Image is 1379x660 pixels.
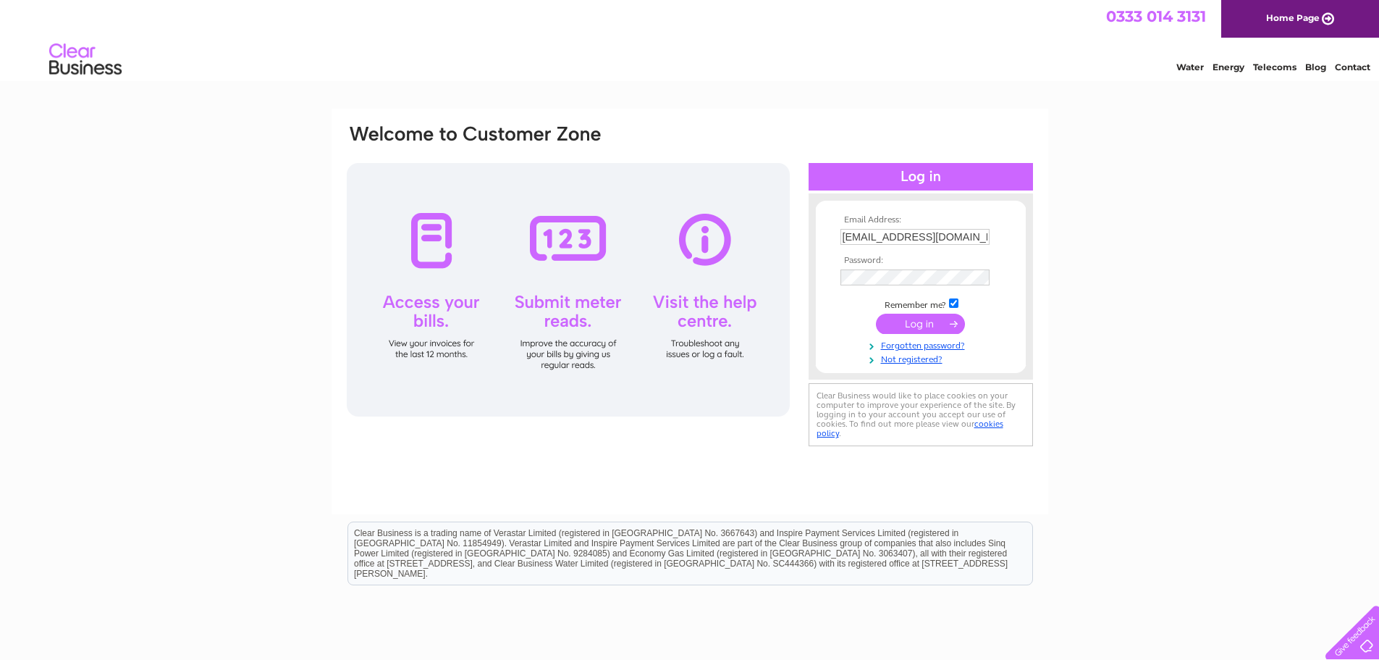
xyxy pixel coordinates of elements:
[1106,7,1206,25] a: 0333 014 3131
[1213,62,1244,72] a: Energy
[817,419,1003,438] a: cookies policy
[1335,62,1370,72] a: Contact
[837,296,1005,311] td: Remember me?
[1305,62,1326,72] a: Blog
[837,215,1005,225] th: Email Address:
[1253,62,1296,72] a: Telecoms
[348,8,1032,70] div: Clear Business is a trading name of Verastar Limited (registered in [GEOGRAPHIC_DATA] No. 3667643...
[809,383,1033,446] div: Clear Business would like to place cookies on your computer to improve your experience of the sit...
[49,38,122,82] img: logo.png
[837,256,1005,266] th: Password:
[876,314,965,334] input: Submit
[1176,62,1204,72] a: Water
[840,351,1005,365] a: Not registered?
[840,338,1005,351] a: Forgotten password?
